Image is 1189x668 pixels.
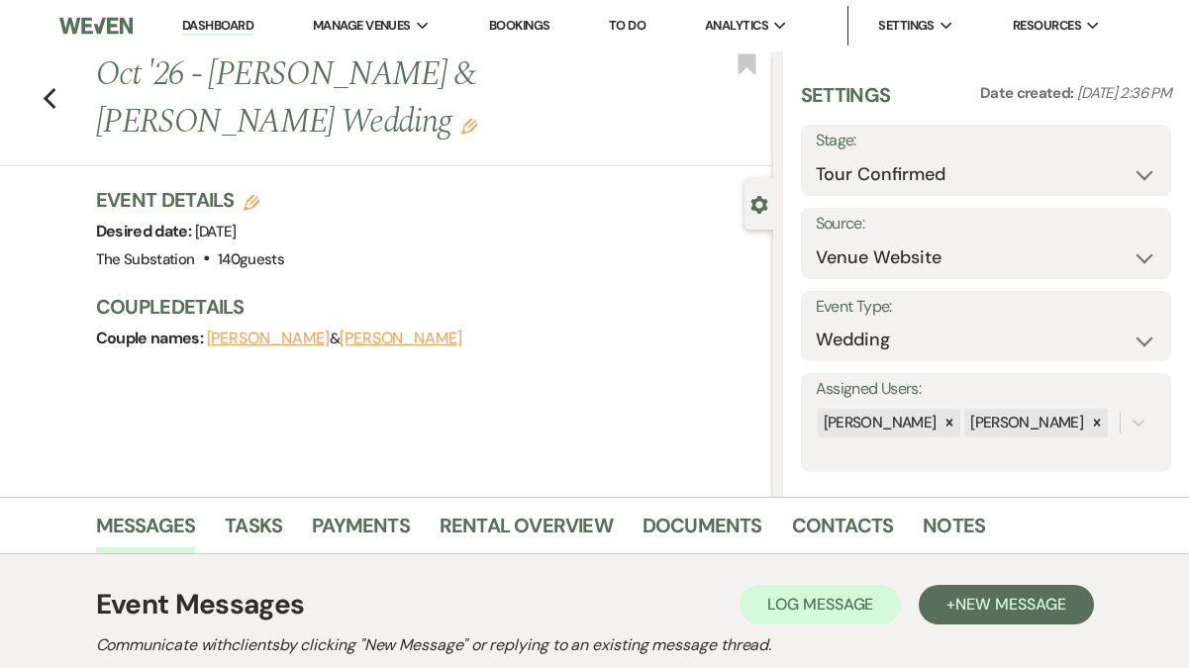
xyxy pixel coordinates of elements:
[878,16,935,36] span: Settings
[816,375,1156,404] label: Assigned Users:
[96,293,753,321] h3: Couple Details
[96,633,1094,657] h2: Communicate with clients by clicking "New Message" or replying to an existing message thread.
[218,249,284,269] span: 140 guests
[643,510,762,553] a: Documents
[312,510,410,553] a: Payments
[801,81,891,125] h3: Settings
[96,249,195,269] span: The Substation
[767,594,873,615] span: Log Message
[923,510,985,553] a: Notes
[705,16,768,36] span: Analytics
[919,585,1093,624] button: +New Message
[96,186,285,214] h3: Event Details
[955,594,1065,615] span: New Message
[792,510,894,553] a: Contacts
[818,409,940,437] div: [PERSON_NAME]
[440,510,613,553] a: Rental Overview
[340,331,462,346] button: [PERSON_NAME]
[1077,83,1171,103] span: [DATE] 2:36 PM
[816,127,1156,155] label: Stage:
[96,51,630,145] h1: Oct '26 - [PERSON_NAME] & [PERSON_NAME] Wedding
[182,17,253,36] a: Dashboard
[816,210,1156,239] label: Source:
[750,194,768,213] button: Close lead details
[964,409,1086,437] div: [PERSON_NAME]
[207,329,462,348] span: &
[207,331,330,346] button: [PERSON_NAME]
[816,293,1156,322] label: Event Type:
[609,17,645,34] a: To Do
[313,16,411,36] span: Manage Venues
[96,510,196,553] a: Messages
[96,328,207,348] span: Couple names:
[980,83,1077,103] span: Date created:
[96,584,305,625] h1: Event Messages
[489,17,550,34] a: Bookings
[59,5,133,47] img: Weven Logo
[225,510,282,553] a: Tasks
[96,221,195,241] span: Desired date:
[740,585,901,624] button: Log Message
[1013,16,1081,36] span: Resources
[461,117,477,135] button: Edit
[195,222,237,241] span: [DATE]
